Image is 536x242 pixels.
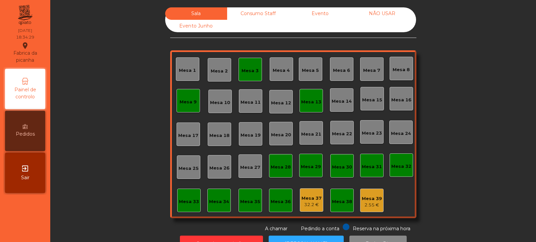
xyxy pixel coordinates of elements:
[165,20,227,32] div: Evento Junho
[301,99,321,105] div: Mesa 13
[21,164,29,173] i: exit_to_app
[18,28,32,34] div: [DATE]
[391,97,411,103] div: Mesa 16
[21,42,29,50] i: location_on
[209,132,229,139] div: Mesa 18
[332,131,352,137] div: Mesa 22
[391,163,411,170] div: Mesa 32
[211,68,228,75] div: Mesa 2
[5,42,45,64] div: Fabrica da picanha
[240,164,260,171] div: Mesa 27
[391,130,411,137] div: Mesa 24
[17,3,33,27] img: qpiato
[227,7,289,20] div: Consumo Staff
[265,226,287,232] span: A chamar
[393,66,410,73] div: Mesa 8
[332,164,352,171] div: Mesa 30
[179,67,196,74] div: Mesa 1
[351,7,413,20] div: NÃO USAR
[271,164,291,171] div: Mesa 28
[362,130,382,137] div: Mesa 23
[271,100,291,106] div: Mesa 12
[362,195,382,202] div: Mesa 39
[7,86,44,100] span: Painel de controlo
[302,67,319,74] div: Mesa 5
[179,198,199,205] div: Mesa 33
[301,226,339,232] span: Pedindo a conta
[332,98,352,105] div: Mesa 14
[333,67,350,74] div: Mesa 6
[353,226,410,232] span: Reserva na próxima hora
[301,163,321,170] div: Mesa 29
[240,198,260,205] div: Mesa 35
[271,132,291,138] div: Mesa 20
[241,99,261,106] div: Mesa 11
[271,198,291,205] div: Mesa 36
[16,34,34,40] div: 18:34:29
[179,165,199,172] div: Mesa 25
[332,198,352,205] div: Mesa 38
[362,163,382,170] div: Mesa 31
[209,165,229,172] div: Mesa 26
[180,99,197,105] div: Mesa 9
[241,132,261,139] div: Mesa 19
[363,67,380,74] div: Mesa 7
[16,131,35,138] span: Pedidos
[209,198,229,205] div: Mesa 34
[362,202,382,208] div: 2.55 €
[165,7,227,20] div: Sala
[21,174,29,181] span: Sair
[210,99,230,106] div: Mesa 10
[273,67,290,74] div: Mesa 4
[242,67,259,74] div: Mesa 3
[178,132,198,139] div: Mesa 17
[362,97,382,103] div: Mesa 15
[289,7,351,20] div: Evento
[301,131,321,138] div: Mesa 21
[301,195,322,202] div: Mesa 37
[301,201,322,208] div: 32.2 €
